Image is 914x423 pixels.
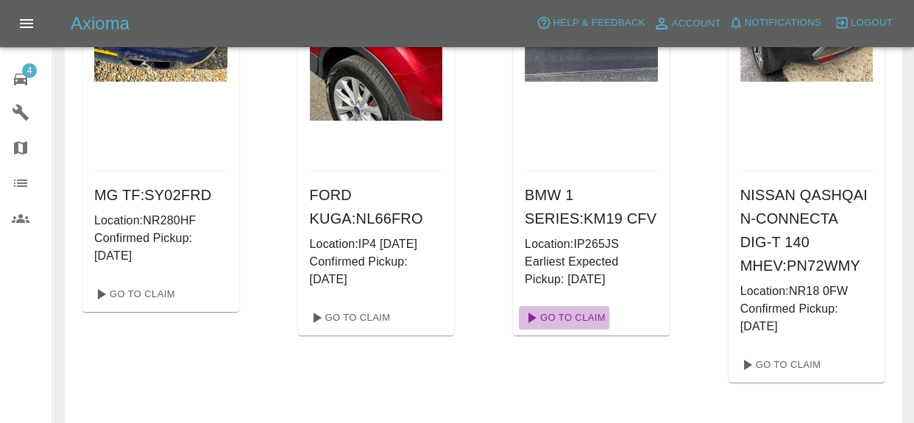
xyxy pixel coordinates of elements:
span: Help & Feedback [553,15,645,32]
p: Confirmed Pickup: [DATE] [94,230,227,265]
p: Confirmed Pickup: [DATE] [740,300,874,335]
a: Account [649,12,725,35]
button: Notifications [725,12,825,35]
button: Open drawer [9,6,44,41]
h6: MG TF : SY02FRD [94,183,227,207]
span: Notifications [745,15,821,32]
p: Earliest Expected Pickup: [DATE] [525,253,658,288]
a: Go To Claim [734,353,825,377]
a: Go To Claim [88,282,179,306]
span: 4 [22,63,37,78]
p: Location: NR18 0FW [740,282,874,300]
button: Logout [831,12,896,35]
a: Go To Claim [519,306,609,330]
p: Confirmed Pickup: [DATE] [310,253,443,288]
p: Location: IP265JS [525,235,658,253]
span: Account [672,15,721,32]
a: Go To Claim [304,306,394,330]
h6: FORD KUGA : NL66FRO [310,183,443,230]
h5: Axioma [71,12,130,35]
h6: BMW 1 SERIES : KM19 CFV [525,183,658,230]
span: Logout [851,15,893,32]
button: Help & Feedback [533,12,648,35]
p: Location: IP4 [DATE] [310,235,443,253]
p: Location: NR280HF [94,212,227,230]
h6: NISSAN QASHQAI N-CONNECTA DIG-T 140 MHEV : PN72WMY [740,183,874,277]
